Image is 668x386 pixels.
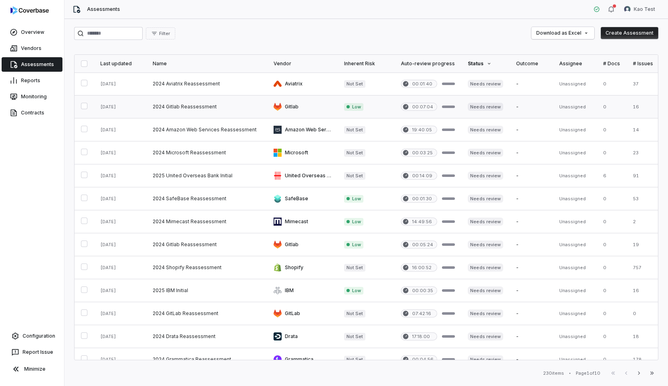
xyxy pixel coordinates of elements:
td: - [510,256,553,279]
div: Name [153,60,261,67]
img: Kao Test avatar [624,6,631,12]
td: - [510,233,553,256]
div: • [569,370,571,376]
a: Reports [2,73,62,88]
a: Assessments [2,57,62,72]
span: Kao Test [634,6,655,12]
td: - [510,210,553,233]
button: Kao Test avatarKao Test [619,3,660,15]
td: - [510,325,553,348]
div: 230 items [543,370,564,376]
td: - [510,95,553,118]
img: logo-D7KZi-bG.svg [10,6,49,15]
div: Last updated [100,60,140,67]
button: Report Issue [3,345,61,359]
td: - [510,348,553,371]
td: - [510,164,553,187]
div: Vendor [274,60,331,67]
a: Monitoring [2,89,62,104]
td: - [510,302,553,325]
td: - [510,118,553,141]
a: Configuration [3,329,61,343]
div: Auto-review progress [401,60,455,67]
td: - [510,73,553,95]
span: Filter [159,31,170,37]
button: Filter [146,27,175,39]
td: - [510,141,553,164]
div: Assignee [559,60,590,67]
button: Create Assessment [601,27,658,39]
a: Contracts [2,106,62,120]
td: - [510,279,553,302]
div: Inherent Risk [344,60,388,67]
div: Outcome [516,60,546,67]
span: Assessments [87,6,120,12]
a: Overview [2,25,62,39]
div: Page 1 of 10 [576,370,600,376]
td: - [510,187,553,210]
div: # Issues [633,60,653,67]
button: Download as Excel [531,27,594,39]
a: Vendors [2,41,62,56]
button: Minimize [3,361,61,377]
div: # Docs [603,60,620,67]
div: Status [468,60,503,67]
